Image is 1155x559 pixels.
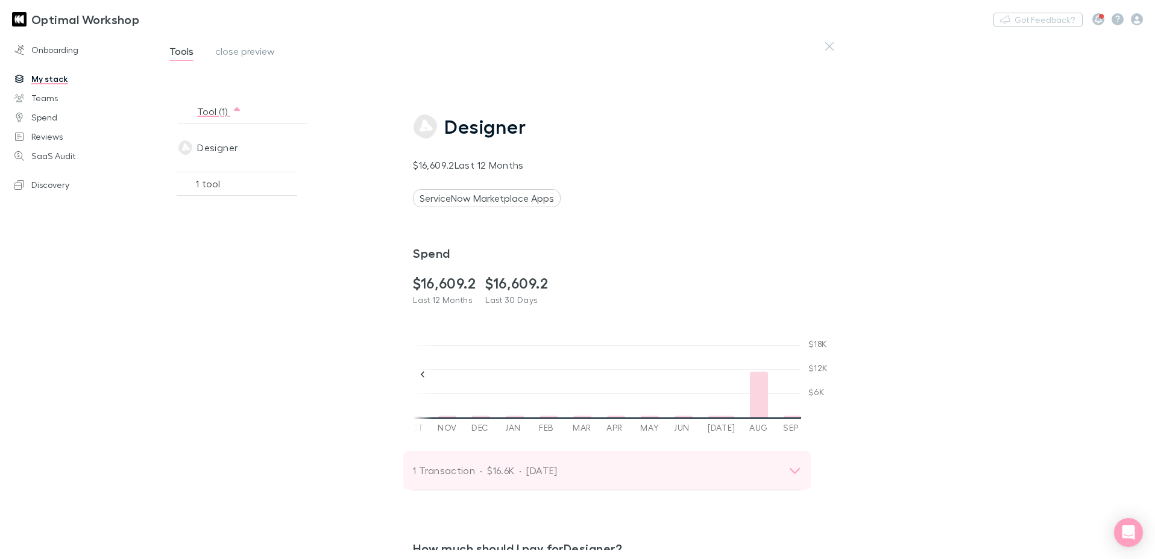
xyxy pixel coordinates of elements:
[5,5,146,34] a: Optimal Workshop
[413,295,472,305] span: Last 12 Months
[169,45,194,61] span: Tools
[573,423,592,433] span: Mar
[413,189,561,207] div: ServiceNow Marketplace Apps
[2,175,163,195] a: Discovery
[505,423,524,433] span: Jan
[2,127,163,146] a: Reviews
[403,451,811,490] div: 1 Transaction·$16.6K·[DATE]
[808,339,828,349] span: $18K
[215,45,275,61] span: close preview
[413,158,523,172] p: $16,609.2 Last 12 Months
[749,423,769,433] span: Aug
[12,12,27,27] img: Optimal Workshop's Logo
[413,246,801,260] h3: Spend
[177,172,297,196] div: 1 tool
[606,423,626,433] span: Apr
[480,463,482,478] div: ·
[2,108,163,127] a: Spend
[444,115,526,138] span: Designer
[413,114,437,139] img: Designer's Logo
[485,295,537,305] span: Last 30 Days
[413,114,801,139] a: Designer
[487,463,514,478] p: $16.6K
[413,463,475,478] p: 1 Transaction
[471,423,491,433] span: Dec
[526,463,557,478] p: [DATE]
[808,387,828,397] span: $6K
[708,423,735,433] span: [DATE]
[413,541,779,555] h3: How much should I pay for Designer ?
[640,423,659,433] span: May
[413,275,476,292] h2: $16,609.2
[539,423,558,433] span: Feb
[31,12,139,27] h3: Optimal Workshop
[674,423,693,433] span: Jun
[783,423,802,433] span: Sep
[2,40,163,60] a: Onboarding
[519,463,521,478] div: ·
[438,423,457,433] span: Nov
[197,123,238,172] span: Designer
[485,275,548,292] h2: $16,609.2
[2,146,163,166] a: SaaS Audit
[993,13,1083,27] button: Got Feedback?
[808,363,828,373] span: $12K
[1114,518,1143,547] div: Open Intercom Messenger
[178,140,192,155] img: Designer's Logo
[197,99,242,123] button: Tool (1)
[2,89,163,108] a: Teams
[2,69,163,89] a: My stack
